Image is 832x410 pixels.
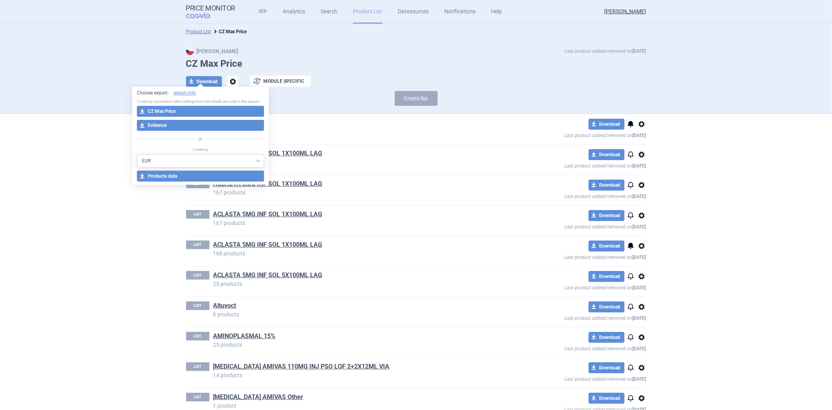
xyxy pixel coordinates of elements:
a: Altuvoct [213,301,236,310]
button: Module specific [250,76,311,87]
button: Download [589,180,624,191]
button: Download [589,332,624,343]
p: 167 products [213,190,508,195]
a: Price MonitorCOGVIO [186,4,236,19]
p: LIST [186,271,209,280]
p: 3 products [213,129,508,134]
p: Last product added/removed on [565,47,646,55]
span: COGVIO [186,12,221,18]
button: Download [589,271,624,282]
button: CZ Max Price [137,106,264,117]
button: Download [589,393,624,404]
p: Last product added/removed on [508,251,646,261]
p: Last product added/removed on [508,282,646,292]
a: ACLASTA 5MG INF SOL 5X100ML LAG [213,271,323,280]
p: 14 products [213,373,508,378]
h1: Acard [213,119,508,129]
p: Last product added/removed on [508,343,646,353]
a: ACLASTA 5MG INF SOL 1X100ML LAG [213,210,323,219]
button: Download [589,149,624,160]
p: 167 products [213,220,508,226]
h1: ACLASTA 5MG INF SOL 1X100ML LAG [213,149,508,159]
strong: [DATE] [633,163,646,169]
a: Product List [186,29,211,34]
button: Create list [395,91,438,106]
p: 168 products [213,251,508,256]
strong: Price Monitor [186,4,236,12]
strong: [DATE] [633,285,646,291]
button: Download [589,119,624,130]
p: Currency conversion rates settings from list details are used in the export. [137,99,264,104]
button: Download [589,301,624,312]
h1: AMINOPLASMAL 15% [213,332,508,342]
strong: [DATE] [633,316,646,321]
strong: [DATE] [633,48,646,54]
p: LIST [186,241,209,249]
p: LIST [186,393,209,401]
a: export info [174,90,196,96]
li: Product List [186,28,211,36]
p: Last product added/removed on [508,221,646,231]
p: Last product added/removed on [508,373,646,383]
p: 167 products [213,159,508,165]
strong: [DATE] [633,376,646,382]
strong: [DATE] [633,255,646,260]
p: LIST [186,301,209,310]
button: Download [589,210,624,221]
h1: ARTESUNATE AMIVAS 110MG INJ PSO LQF 2+2X12ML VIA [213,362,508,373]
strong: [DATE] [633,224,646,230]
strong: [DATE] [633,346,646,351]
img: CZ [186,47,194,55]
p: 6 products [213,312,508,317]
p: 1 product [213,403,508,408]
p: Last product added/removed on [508,312,646,322]
strong: [PERSON_NAME] [186,48,239,54]
h1: Altuvoct [213,301,508,312]
a: ACLASTA 5MG INF SOL 1X100ML LAG [213,241,323,249]
strong: [DATE] [633,194,646,199]
h1: CZ Max Price [186,58,646,70]
h1: ACLASTA 5MG INF SOL 1X100ML LAG [213,180,508,190]
button: Products data [137,171,264,182]
button: Download [589,241,624,251]
a: [MEDICAL_DATA] AMIVAS Other [213,393,303,401]
p: 25 products [213,281,508,287]
span: or [196,135,204,143]
a: [MEDICAL_DATA] AMIVAS 110MG INJ PSO LQF 2+2X12ML VIA [213,362,390,371]
p: 25 products [213,342,508,348]
p: LIST [186,332,209,340]
h1: ARTESUNATE AMIVAS Other [213,393,508,403]
button: Evidence [137,120,264,131]
strong: CZ Max Price [219,29,247,34]
h1: ACLASTA 5MG INF SOL 1X100ML LAG [213,241,508,251]
p: Currency [137,147,264,152]
h1: ACLASTA 5MG INF SOL 5X100ML LAG [213,271,508,281]
p: Last product added/removed on [508,191,646,200]
button: Download [589,362,624,373]
p: Choose export: [137,90,264,96]
p: LIST [186,362,209,371]
strong: [DATE] [633,133,646,138]
button: Download [186,76,222,87]
p: Last product added/removed on [508,130,646,139]
a: AMINOPLASMAL 15% [213,332,276,340]
li: CZ Max Price [211,28,247,36]
p: Last product added/removed on [508,160,646,170]
p: LIST [186,210,209,219]
h1: ACLASTA 5MG INF SOL 1X100ML LAG [213,210,508,220]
